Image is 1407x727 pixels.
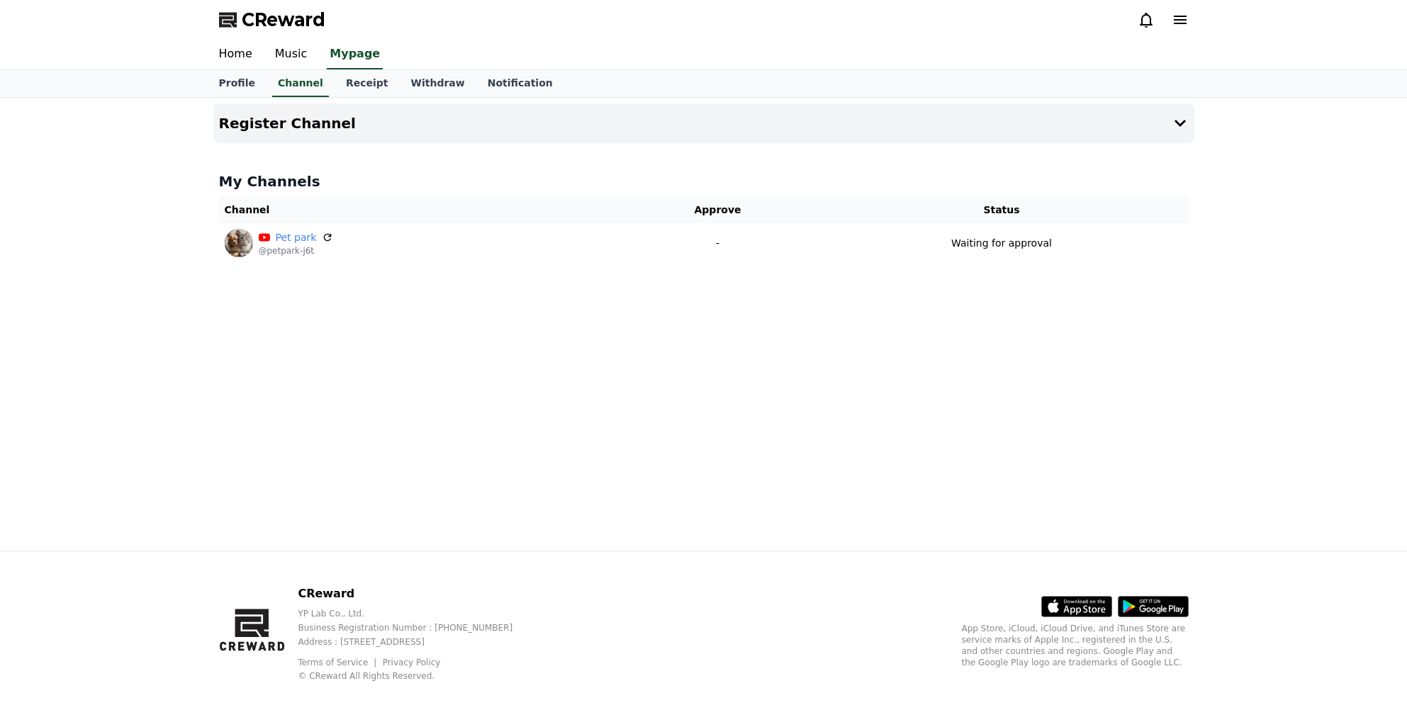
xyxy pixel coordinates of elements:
[298,658,379,667] a: Terms of Service
[276,230,317,245] a: Pet park
[962,623,1189,668] p: App Store, iCloud, iCloud Drive, and iTunes Store are service marks of Apple Inc., registered in ...
[399,70,476,97] a: Withdraw
[476,70,564,97] a: Notification
[298,622,535,633] p: Business Registration Number : [PHONE_NUMBER]
[219,115,356,131] h4: Register Channel
[208,40,264,69] a: Home
[298,608,535,619] p: YP Lab Co., Ltd.
[814,197,1188,223] th: Status
[264,40,319,69] a: Music
[208,70,267,97] a: Profile
[219,9,325,31] a: CReward
[242,9,325,31] span: CReward
[951,236,1052,251] p: Waiting for approval
[298,585,535,602] p: CReward
[213,103,1194,143] button: Register Channel
[298,636,535,648] p: Address : [STREET_ADDRESS]
[621,197,815,223] th: Approve
[272,70,329,97] a: Channel
[298,670,535,682] p: © CReward All Rights Reserved.
[383,658,441,667] a: Privacy Policy
[219,197,621,223] th: Channel
[627,236,809,251] p: -
[259,245,334,257] p: @petpark-j6t
[225,229,253,257] img: Pet park
[335,70,400,97] a: Receipt
[327,40,383,69] a: Mypage
[219,171,1189,191] h4: My Channels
